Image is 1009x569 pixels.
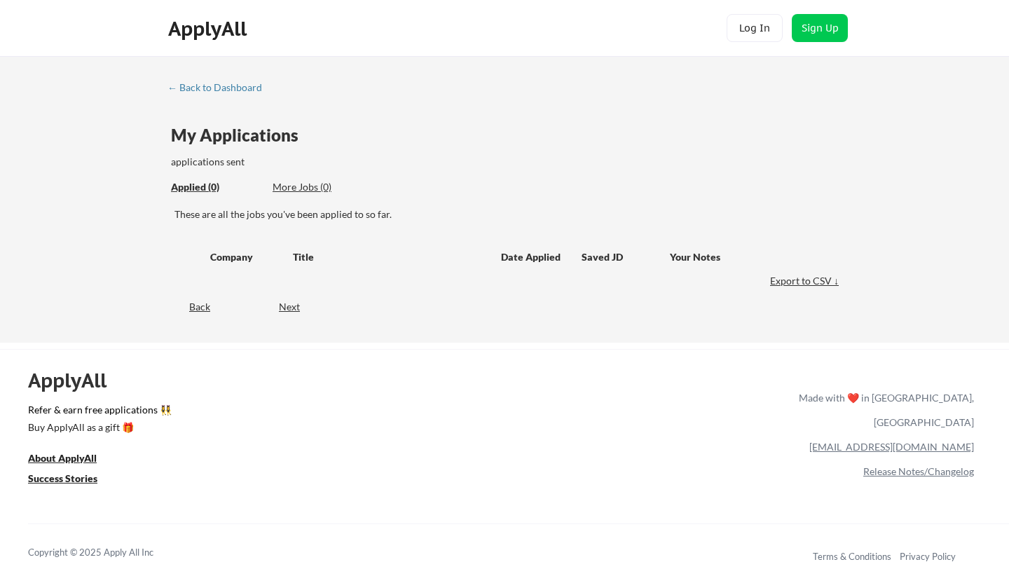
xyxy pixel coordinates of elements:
a: [EMAIL_ADDRESS][DOMAIN_NAME] [809,441,974,453]
div: ← Back to Dashboard [167,83,273,92]
a: Privacy Policy [900,551,956,562]
a: Success Stories [28,471,116,488]
div: Next [279,300,316,314]
div: Made with ❤️ in [GEOGRAPHIC_DATA], [GEOGRAPHIC_DATA] [793,385,974,434]
u: About ApplyAll [28,452,97,464]
div: Title [293,250,488,264]
a: ← Back to Dashboard [167,82,273,96]
div: These are all the jobs you've been applied to so far. [171,180,262,195]
button: Log In [727,14,783,42]
div: Saved JD [582,244,670,269]
div: ApplyAll [168,17,251,41]
div: Buy ApplyAll as a gift 🎁 [28,423,168,432]
div: Back [167,300,210,314]
a: Release Notes/Changelog [863,465,974,477]
div: Your Notes [670,250,830,264]
div: Date Applied [501,250,563,264]
u: Success Stories [28,472,97,484]
div: ApplyAll [28,369,123,392]
div: More Jobs (0) [273,180,376,194]
a: Terms & Conditions [813,551,891,562]
div: My Applications [171,127,310,144]
a: About ApplyAll [28,451,116,468]
div: Export to CSV ↓ [770,274,842,288]
div: Applied (0) [171,180,262,194]
div: These are all the jobs you've been applied to so far. [174,207,842,221]
div: These are job applications we think you'd be a good fit for, but couldn't apply you to automatica... [273,180,376,195]
div: Copyright © 2025 Apply All Inc [28,546,189,560]
div: applications sent [171,155,442,169]
div: Company [210,250,280,264]
button: Sign Up [792,14,848,42]
a: Refer & earn free applications 👯‍♀️ [28,405,506,420]
a: Buy ApplyAll as a gift 🎁 [28,420,168,437]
